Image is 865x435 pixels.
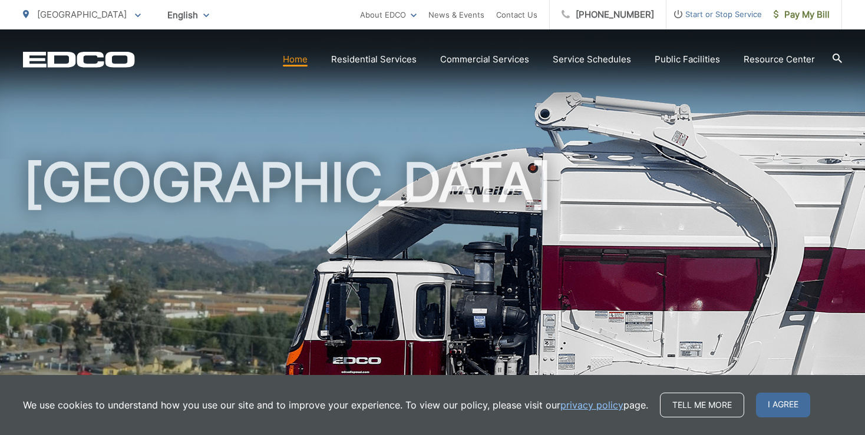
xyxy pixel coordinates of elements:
[440,52,529,67] a: Commercial Services
[774,8,830,22] span: Pay My Bill
[660,393,744,417] a: Tell me more
[159,5,218,25] span: English
[283,52,308,67] a: Home
[331,52,417,67] a: Residential Services
[744,52,815,67] a: Resource Center
[37,9,127,20] span: [GEOGRAPHIC_DATA]
[756,393,810,417] span: I agree
[428,8,484,22] a: News & Events
[560,398,623,412] a: privacy policy
[23,51,135,68] a: EDCD logo. Return to the homepage.
[23,398,648,412] p: We use cookies to understand how you use our site and to improve your experience. To view our pol...
[360,8,417,22] a: About EDCO
[655,52,720,67] a: Public Facilities
[496,8,537,22] a: Contact Us
[553,52,631,67] a: Service Schedules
